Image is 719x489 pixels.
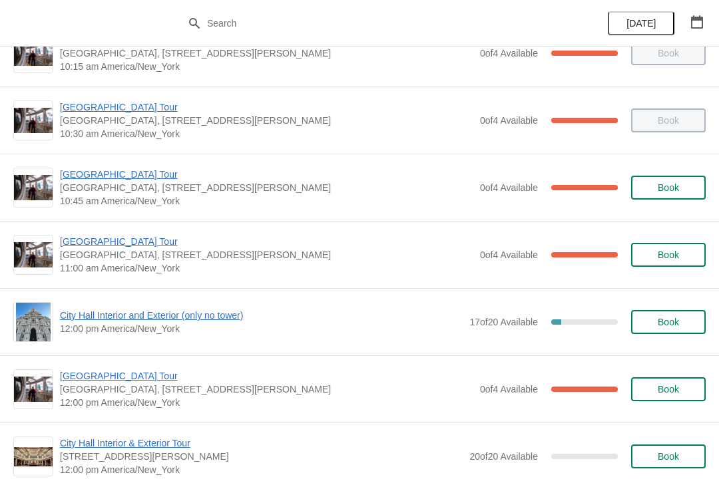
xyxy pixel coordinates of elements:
[60,463,463,476] span: 12:00 pm America/New_York
[14,377,53,403] img: City Hall Tower Tour | City Hall Visitor Center, 1400 John F Kennedy Boulevard Suite 121, Philade...
[469,451,538,462] span: 20 of 20 Available
[60,322,463,335] span: 12:00 pm America/New_York
[60,235,473,248] span: [GEOGRAPHIC_DATA] Tour
[14,242,53,268] img: City Hall Tower Tour | City Hall Visitor Center, 1400 John F Kennedy Boulevard Suite 121, Philade...
[60,60,473,73] span: 10:15 am America/New_York
[60,168,473,181] span: [GEOGRAPHIC_DATA] Tour
[60,309,463,322] span: City Hall Interior and Exterior (only no tower)
[480,115,538,126] span: 0 of 4 Available
[60,114,473,127] span: [GEOGRAPHIC_DATA], [STREET_ADDRESS][PERSON_NAME]
[60,436,463,450] span: City Hall Interior & Exterior Tour
[631,377,706,401] button: Book
[626,18,656,29] span: [DATE]
[60,194,473,208] span: 10:45 am America/New_York
[60,450,463,463] span: [STREET_ADDRESS][PERSON_NAME]
[480,182,538,193] span: 0 of 4 Available
[60,369,473,383] span: [GEOGRAPHIC_DATA] Tour
[60,47,473,60] span: [GEOGRAPHIC_DATA], [STREET_ADDRESS][PERSON_NAME]
[60,248,473,261] span: [GEOGRAPHIC_DATA], [STREET_ADDRESS][PERSON_NAME]
[658,451,679,462] span: Book
[60,396,473,409] span: 12:00 pm America/New_York
[60,383,473,396] span: [GEOGRAPHIC_DATA], [STREET_ADDRESS][PERSON_NAME]
[14,447,53,466] img: City Hall Interior & Exterior Tour | 1400 John F Kennedy Boulevard, Suite 121, Philadelphia, PA, ...
[60,127,473,140] span: 10:30 am America/New_York
[14,108,53,134] img: City Hall Tower Tour | City Hall Visitor Center, 1400 John F Kennedy Boulevard Suite 121, Philade...
[206,11,539,35] input: Search
[14,41,53,67] img: City Hall Tower Tour | City Hall Visitor Center, 1400 John F Kennedy Boulevard Suite 121, Philade...
[60,100,473,114] span: [GEOGRAPHIC_DATA] Tour
[658,384,679,395] span: Book
[631,176,706,200] button: Book
[658,249,679,260] span: Book
[60,261,473,275] span: 11:00 am America/New_York
[608,11,674,35] button: [DATE]
[480,384,538,395] span: 0 of 4 Available
[658,182,679,193] span: Book
[480,249,538,260] span: 0 of 4 Available
[631,243,706,267] button: Book
[631,310,706,334] button: Book
[16,303,51,341] img: City Hall Interior and Exterior (only no tower) | | 12:00 pm America/New_York
[631,444,706,468] button: Book
[480,48,538,59] span: 0 of 4 Available
[14,175,53,201] img: City Hall Tower Tour | City Hall Visitor Center, 1400 John F Kennedy Boulevard Suite 121, Philade...
[658,317,679,327] span: Book
[60,181,473,194] span: [GEOGRAPHIC_DATA], [STREET_ADDRESS][PERSON_NAME]
[469,317,538,327] span: 17 of 20 Available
